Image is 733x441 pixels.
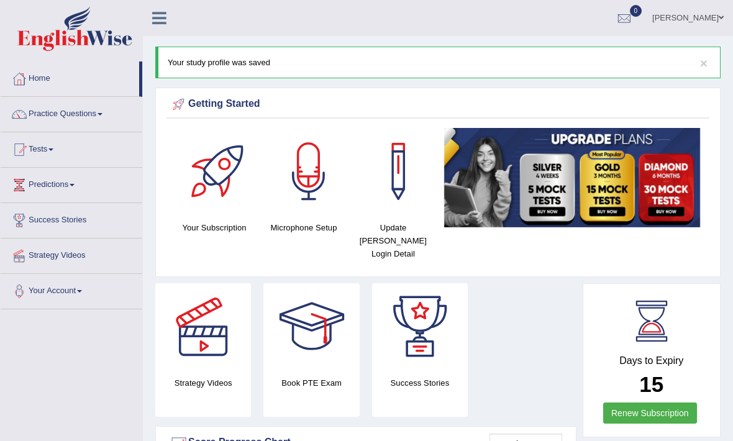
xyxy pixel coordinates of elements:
[597,355,707,366] h4: Days to Expiry
[355,221,432,260] h4: Update [PERSON_NAME] Login Detail
[1,274,142,305] a: Your Account
[155,376,251,389] h4: Strategy Videos
[1,168,142,199] a: Predictions
[155,47,721,78] div: Your study profile was saved
[265,221,342,234] h4: Microphone Setup
[444,128,700,227] img: small5.jpg
[170,95,706,114] div: Getting Started
[700,57,708,70] button: ×
[263,376,359,389] h4: Book PTE Exam
[639,372,663,396] b: 15
[1,61,139,93] a: Home
[176,221,253,234] h4: Your Subscription
[1,132,142,163] a: Tests
[630,5,642,17] span: 0
[603,402,697,424] a: Renew Subscription
[1,239,142,270] a: Strategy Videos
[1,97,142,128] a: Practice Questions
[372,376,468,389] h4: Success Stories
[1,203,142,234] a: Success Stories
